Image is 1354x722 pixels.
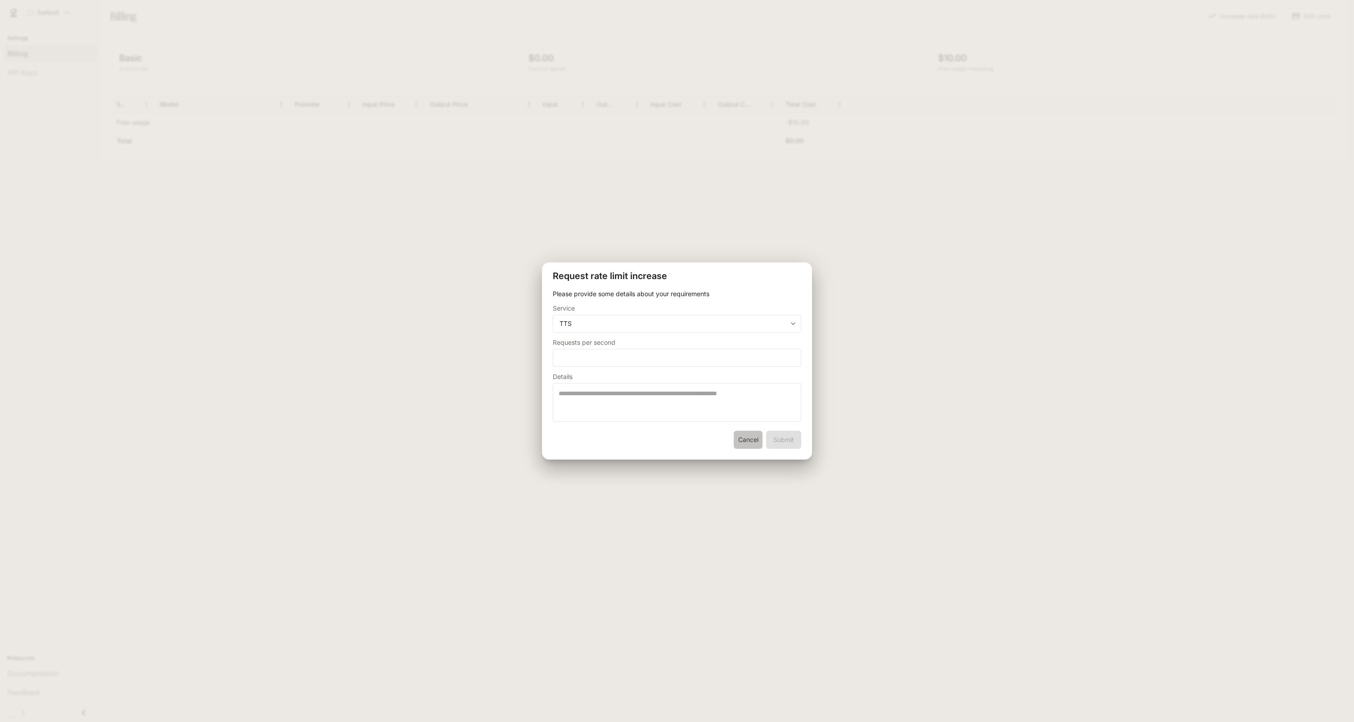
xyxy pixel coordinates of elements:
button: Cancel [734,431,763,449]
div: TTS [553,319,801,328]
p: Service [553,305,575,311]
p: Please provide some details about your requirements [553,289,801,298]
h2: Request rate limit increase [542,262,812,289]
p: Details [553,374,573,380]
p: Requests per second [553,339,615,346]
